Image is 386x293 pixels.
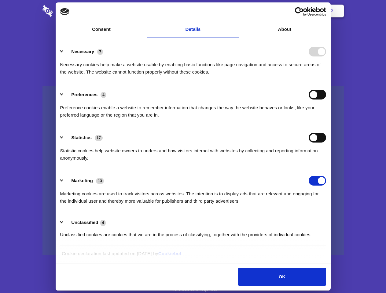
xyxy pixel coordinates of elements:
span: 13 [96,178,104,184]
a: Login [277,2,304,20]
img: logo [60,8,69,15]
button: Preferences (4) [60,90,110,99]
button: Unclassified (4) [60,219,110,226]
span: 4 [101,92,106,98]
label: Marketing [71,178,93,183]
a: About [239,21,331,38]
a: Consent [56,21,147,38]
div: Statistic cookies help website owners to understand how visitors interact with websites by collec... [60,143,326,162]
span: 17 [95,135,103,141]
iframe: Drift Widget Chat Controller [355,262,379,286]
a: Details [147,21,239,38]
h4: Auto-redaction of sensitive data, encrypted data sharing and self-destructing private chats. Shar... [42,56,344,76]
div: Marketing cookies are used to track visitors across websites. The intention is to display ads tha... [60,186,326,205]
label: Statistics [71,135,92,140]
a: Pricing [179,2,206,20]
label: Necessary [71,49,94,54]
a: Cookiebot [158,251,182,256]
div: Cookie declaration last updated on [DATE] by [57,250,329,262]
a: Contact [248,2,276,20]
a: Usercentrics Cookiebot - opens in a new window [273,7,326,16]
button: Marketing (13) [60,176,108,186]
span: 4 [100,220,106,226]
h1: Eliminate Slack Data Loss. [42,27,344,49]
span: 7 [97,49,103,55]
div: Preference cookies enable a website to remember information that changes the way the website beha... [60,99,326,119]
label: Preferences [71,92,97,97]
div: Unclassified cookies are cookies that we are in the process of classifying, together with the pro... [60,226,326,238]
div: Necessary cookies help make a website usable by enabling basic functions like page navigation and... [60,56,326,76]
button: Statistics (17) [60,133,107,143]
img: logo-wordmark-white-trans-d4663122ce5f474addd5e946df7df03e33cb6a1c49d2221995e7729f52c070b2.svg [42,5,95,17]
button: Necessary (7) [60,47,107,56]
button: OK [238,268,326,286]
a: Wistia video thumbnail [42,86,344,255]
